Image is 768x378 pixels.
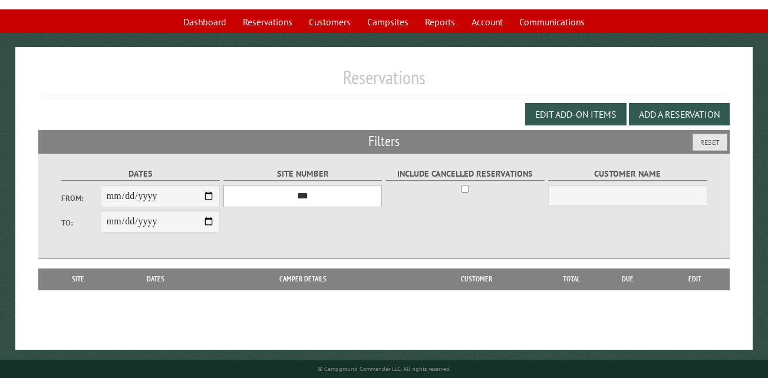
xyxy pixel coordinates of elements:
[464,11,510,33] a: Account
[38,130,730,152] h2: Filters
[302,11,358,33] a: Customers
[236,11,299,33] a: Reservations
[38,66,730,98] h1: Reservations
[512,11,592,33] a: Communications
[44,268,111,290] th: Site
[61,193,101,204] label: From:
[595,268,660,290] th: Due
[61,167,220,181] label: Dates
[318,365,451,373] small: © Campground Commander LLC. All rights reserved.
[176,11,233,33] a: Dashboard
[223,167,382,181] label: Site Number
[548,167,707,181] label: Customer Name
[360,11,416,33] a: Campsites
[629,103,730,125] button: Add a Reservation
[418,11,462,33] a: Reports
[693,134,727,151] button: Reset
[61,217,101,228] label: To:
[200,268,406,290] th: Camper Details
[548,268,595,290] th: Total
[660,268,730,290] th: Edit
[525,103,627,125] button: Edit Add-on Items
[406,268,548,290] th: Customer
[111,268,200,290] th: Dates
[386,167,545,181] label: Include Cancelled Reservations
